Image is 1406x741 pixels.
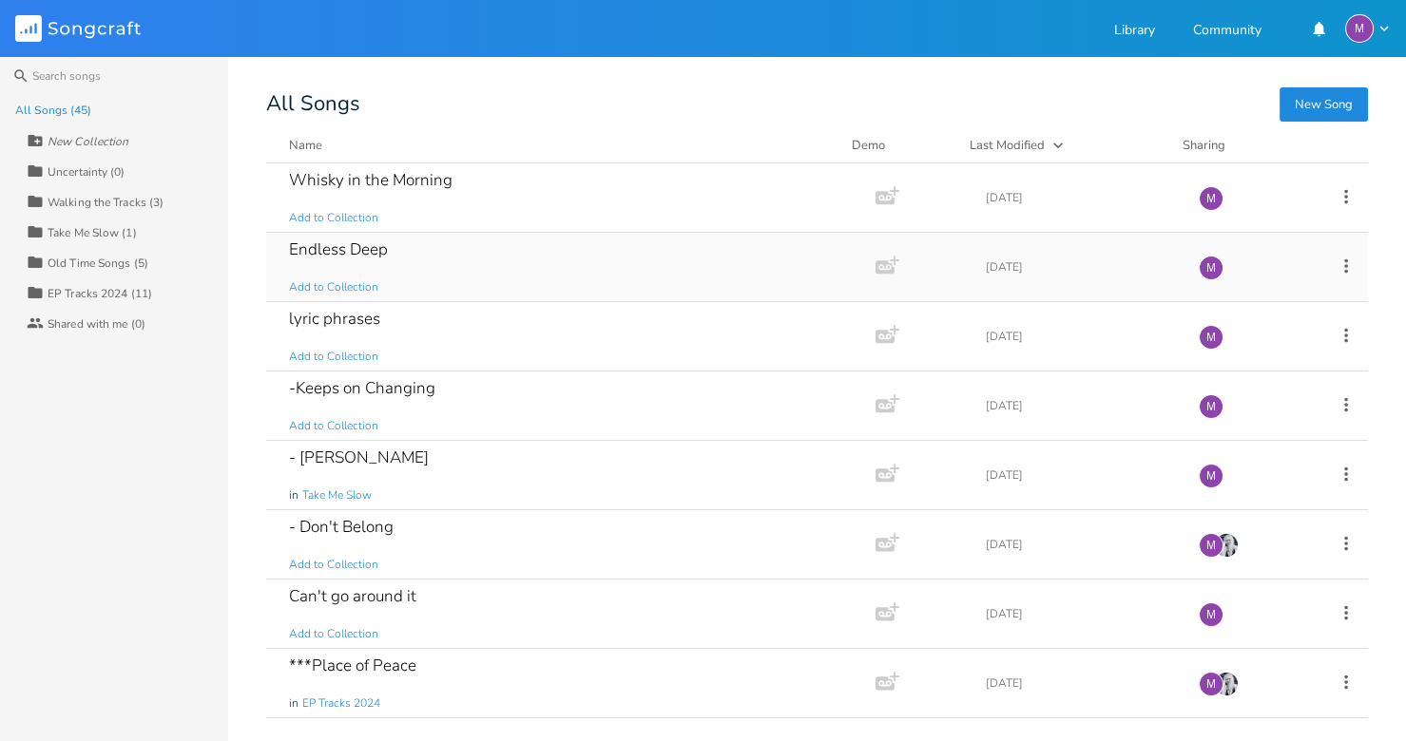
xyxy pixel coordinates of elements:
[289,588,416,604] div: Can't go around it
[852,136,947,155] div: Demo
[1193,24,1262,40] a: Community
[48,288,152,299] div: EP Tracks 2024 (11)
[986,400,1176,411] div: [DATE]
[48,257,148,269] div: Old Time Songs (5)
[48,136,128,147] div: New Collection
[970,137,1045,154] div: Last Modified
[986,608,1176,619] div: [DATE]
[289,557,378,573] span: Add to Collection
[1214,533,1239,558] img: Anya
[986,331,1176,342] div: [DATE]
[289,210,378,226] span: Add to Collection
[1199,394,1223,419] div: melindameshad
[1199,186,1223,211] div: melindameshad
[48,166,125,178] div: Uncertainty (0)
[289,449,429,465] div: - [PERSON_NAME]
[1345,14,1391,43] button: M
[1183,136,1297,155] div: Sharing
[986,469,1176,481] div: [DATE]
[289,626,378,642] span: Add to Collection
[1199,533,1223,558] div: melindameshad
[302,695,380,712] span: EP Tracks 2024
[266,95,1368,113] div: All Songs
[289,279,378,295] span: Add to Collection
[1199,325,1223,350] div: melindameshad
[970,136,1160,155] button: Last Modified
[986,192,1176,203] div: [DATE]
[986,539,1176,550] div: [DATE]
[48,318,145,330] div: Shared with me (0)
[986,261,1176,273] div: [DATE]
[1199,672,1223,696] div: melindameshad
[1199,464,1223,488] div: melindameshad
[289,519,394,535] div: - Don't Belong
[289,657,416,674] div: ***Place of Peace
[1280,87,1368,122] button: New Song
[289,487,299,503] span: in
[1199,602,1223,627] div: melindameshad
[289,137,322,154] div: Name
[289,349,378,365] span: Add to Collection
[15,104,91,116] div: All Songs (45)
[289,311,380,327] div: lyric phrases
[1345,14,1374,43] div: melindameshad
[48,197,164,208] div: Walking the Tracks (3)
[986,677,1176,689] div: [DATE]
[289,380,435,396] div: -Keeps on Changing
[1214,672,1239,696] img: Anya
[289,136,829,155] button: Name
[48,227,137,238] div: Take Me Slow (1)
[289,172,453,188] div: Whisky in the Morning
[289,418,378,434] span: Add to Collection
[289,695,299,712] span: in
[302,487,372,503] span: Take Me Slow
[1114,24,1155,40] a: Library
[289,241,388,257] div: Endless Deep
[1199,256,1223,280] div: melindameshad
